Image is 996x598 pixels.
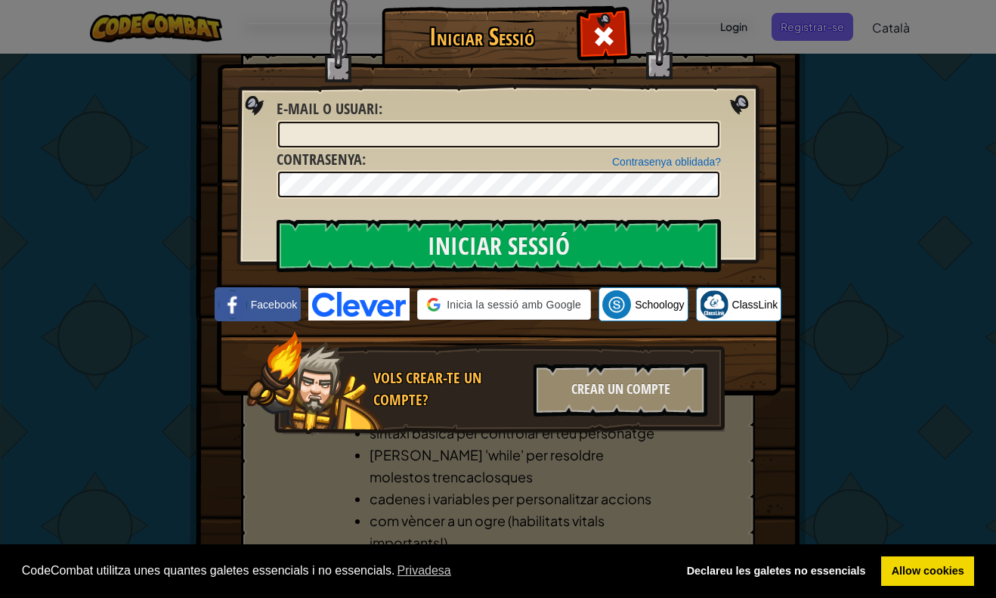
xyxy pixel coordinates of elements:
[700,290,728,319] img: classlink-logo-small.png
[277,98,379,119] span: E-mail o usuari
[277,98,382,120] label: :
[308,288,410,321] img: clever-logo-blue.png
[635,297,684,312] span: Schoology
[732,297,778,312] span: ClassLink
[22,559,664,582] span: CodeCombat utilitza unes quantes galetes essencials i no essencials.
[394,559,453,582] a: learn more about cookies
[417,290,591,320] div: Inicia la sessió amb Google
[534,364,707,417] div: Crear un compte
[218,290,247,319] img: facebook_small.png
[277,149,362,169] span: Contrasenya
[676,556,876,587] a: deny cookies
[373,367,524,411] div: Vols crear-te un compte?
[447,297,581,312] span: Inicia la sessió amb Google
[251,297,297,312] span: Facebook
[385,23,578,50] h1: Iniciar Sessió
[277,149,366,171] label: :
[602,290,631,319] img: schoology.png
[612,156,721,168] a: Contrasenya oblidada?
[881,556,974,587] a: allow cookies
[277,219,721,272] input: Iniciar Sessió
